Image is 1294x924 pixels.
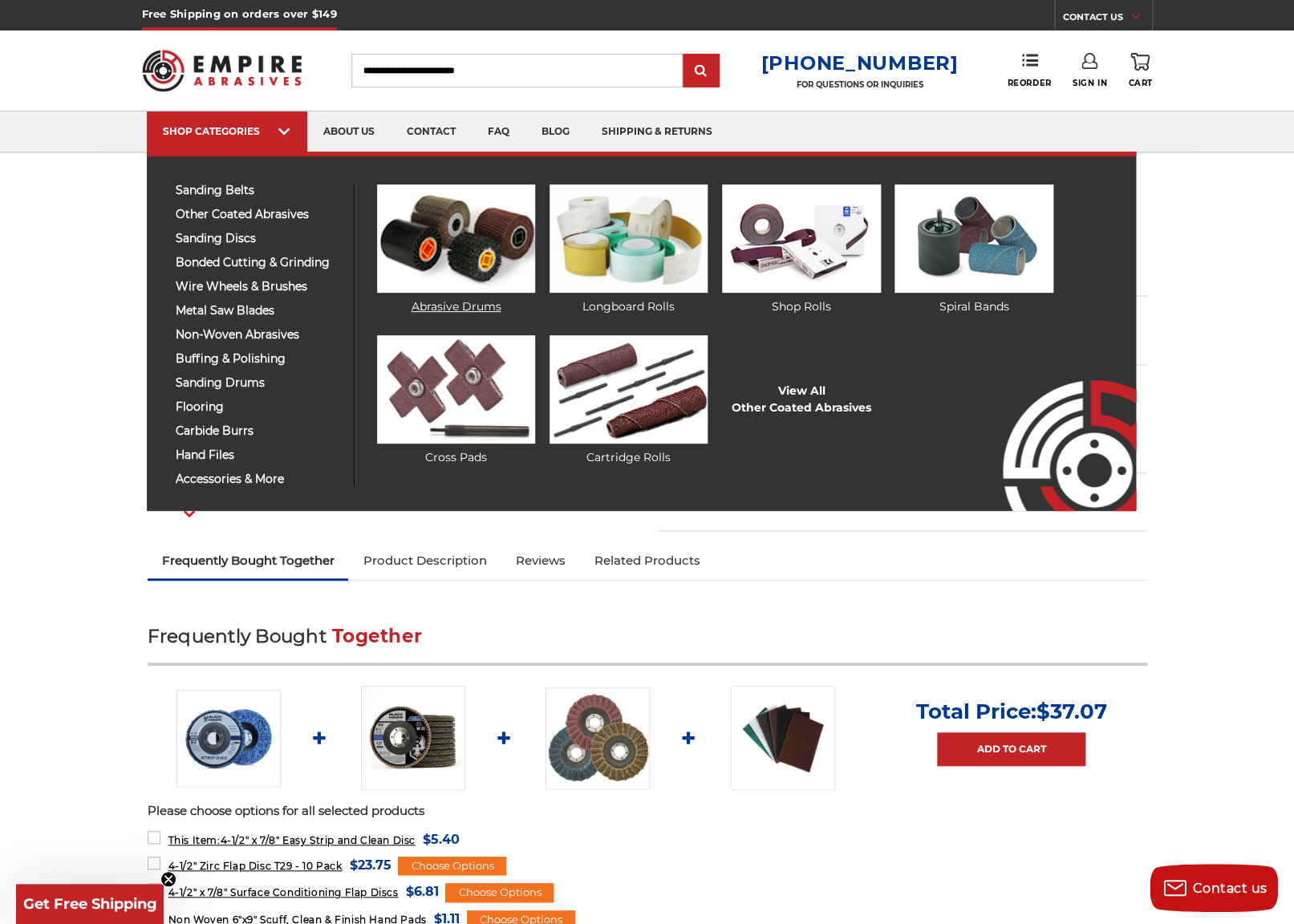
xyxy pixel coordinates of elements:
span: Sign In [1073,78,1107,88]
span: Get Free Shipping [23,895,157,913]
span: Together [332,625,422,647]
div: SHOP CATEGORIES [163,125,291,137]
span: accessories & more [176,473,342,485]
img: Cross Pads [377,335,535,444]
img: Abrasive Drums [377,184,535,293]
img: Longboard Rolls [550,184,708,293]
div: Get Free ShippingClose teaser [16,884,164,924]
button: Close teaser [160,871,176,887]
a: Product Description [348,543,501,578]
img: Empire Abrasives Logo Image [974,333,1136,511]
a: Reviews [501,543,579,578]
a: Cross Pads [377,335,535,466]
a: Shop Rolls [722,184,880,315]
span: sanding drums [176,377,342,389]
a: blog [525,111,586,152]
img: Empire Abrasives [142,39,302,102]
a: Abrasive Drums [377,184,535,315]
span: hand files [176,449,342,461]
a: about us [307,111,391,152]
button: Next [170,496,209,531]
span: Cart [1128,78,1152,88]
a: Cart [1128,53,1152,88]
span: metal saw blades [176,305,342,317]
span: wire wheels & brushes [176,281,342,293]
input: Submit [685,55,717,87]
a: Reorder [1007,53,1051,87]
span: flooring [176,401,342,413]
span: $37.07 [1036,699,1106,724]
a: View AllOther Coated Abrasives [732,383,871,416]
a: CONTACT US [1063,8,1152,30]
a: Longboard Rolls [550,184,708,315]
a: Add to Cart [937,732,1085,766]
a: Cartridge Rolls [550,335,708,466]
div: Choose Options [398,857,506,876]
span: non-woven abrasives [176,329,342,341]
img: Cartridge Rolls [550,335,708,444]
span: Frequently Bought [148,625,327,647]
a: Spiral Bands [894,184,1053,315]
a: Frequently Bought Together [148,543,349,578]
p: FOR QUESTIONS OR INQUIRIES [761,79,958,90]
span: $6.81 [405,881,438,902]
span: Reorder [1007,78,1051,88]
a: contact [391,111,472,152]
span: Contact us [1193,881,1268,896]
p: Please choose options for all selected products [148,802,1147,821]
span: other coated abrasives [176,209,342,221]
img: Spiral Bands [894,184,1053,293]
span: $5.40 [423,829,460,850]
span: 4-1/2" x 7/8" Easy Strip and Clean Disc [168,834,415,846]
span: 4-1/2" Zirc Flap Disc T29 - 10 Pack [168,860,342,872]
span: sanding belts [176,184,342,197]
span: carbide burrs [176,425,342,437]
span: bonded cutting & grinding [176,257,342,269]
a: [PHONE_NUMBER] [761,51,958,75]
button: Contact us [1150,864,1278,912]
span: sanding discs [176,233,342,245]
div: Choose Options [445,883,554,902]
strong: This Item: [168,834,220,846]
span: $23.75 [349,854,391,876]
a: Related Products [579,543,714,578]
a: shipping & returns [586,111,728,152]
span: buffing & polishing [176,353,342,365]
a: faq [472,111,525,152]
span: 4-1/2" x 7/8" Surface Conditioning Flap Discs [168,886,398,898]
img: 4-1/2" x 7/8" Easy Strip and Clean Disc [176,690,281,787]
p: Total Price: [915,699,1106,724]
img: Shop Rolls [722,184,880,293]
